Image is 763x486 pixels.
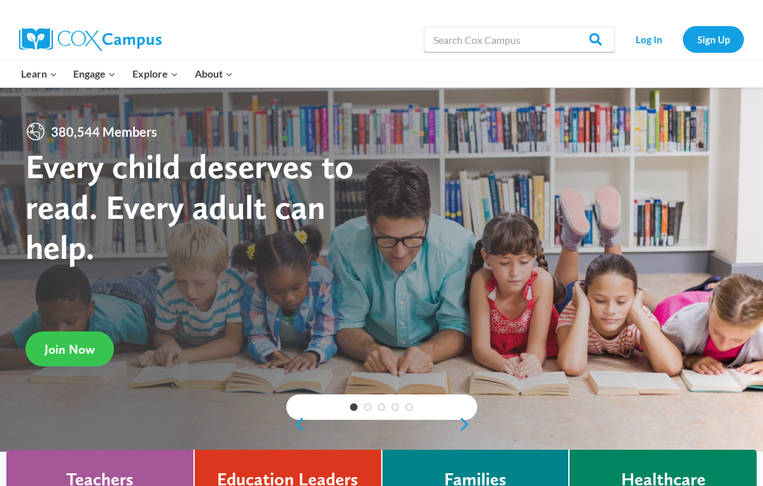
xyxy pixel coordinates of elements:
[621,26,744,52] nav: Secondary Navigation
[391,403,399,411] a: 4
[25,331,114,366] a: Join Now
[424,27,615,52] input: Search Cox Campus
[405,403,413,411] a: 5
[13,60,66,87] button: Child menu of Learn
[46,121,162,142] span: 380,544 Members
[286,412,477,437] div: content slider buttons
[286,417,305,432] a: previous
[13,60,241,87] nav: Primary Navigation
[350,403,358,411] a: 1
[621,26,676,52] a: Log In
[378,403,386,411] a: 3
[25,146,354,267] strong: Every child deserves to read. Every adult can help.
[45,342,95,357] span: Join Now
[19,28,162,51] img: Cox Campus
[66,60,125,87] button: Child menu of Engage
[186,60,241,87] button: Child menu of About
[683,26,744,52] a: Sign Up
[458,417,477,432] a: next
[364,403,372,411] a: 2
[124,60,186,87] button: Child menu of Explore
